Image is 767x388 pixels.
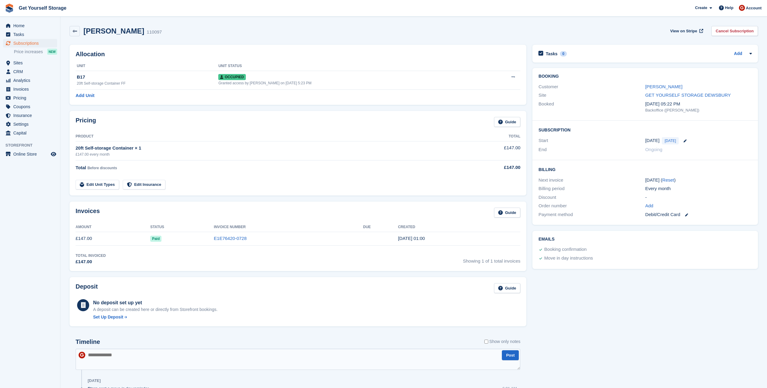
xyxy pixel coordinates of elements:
h2: Billing [538,166,752,172]
a: Edit Unit Types [76,180,119,190]
th: Unit Status [218,61,484,71]
div: Move in day instructions [544,255,593,262]
a: Add [734,50,742,57]
div: Start [538,137,645,144]
div: Total Invoiced [76,253,106,258]
div: Every month [645,185,752,192]
div: [DATE] [88,378,101,383]
a: menu [3,120,57,128]
h2: Emails [538,237,752,242]
a: Edit Insurance [123,180,166,190]
span: Coupons [13,102,50,111]
a: menu [3,150,57,158]
div: Backoffice ([PERSON_NAME]) [645,107,752,113]
div: Order number [538,202,645,209]
div: Booked [538,101,645,113]
div: [DATE] 05:22 PM [645,101,752,108]
time: 2025-09-25 00:00:48 UTC [398,236,425,241]
td: £147.00 [452,141,520,160]
div: NEW [47,49,57,55]
a: menu [3,39,57,47]
th: Product [76,132,452,141]
a: menu [3,76,57,85]
div: B17 [77,74,218,81]
div: Site [538,92,645,99]
time: 2025-09-25 00:00:00 UTC [645,137,659,144]
span: CRM [13,67,50,76]
div: [DATE] ( ) [645,177,752,184]
a: menu [3,85,57,93]
th: Created [398,222,520,232]
th: Status [150,222,214,232]
a: menu [3,129,57,137]
a: menu [3,111,57,120]
h2: Booking [538,74,752,79]
div: Set Up Deposit [93,314,123,320]
span: Sites [13,59,50,67]
span: Capital [13,129,50,137]
span: View on Stripe [670,28,697,34]
a: Add [645,202,653,209]
span: Subscriptions [13,39,50,47]
div: £147.00 every month [76,152,452,157]
span: Ongoing [645,147,662,152]
h2: Timeline [76,338,100,345]
span: Analytics [13,76,50,85]
div: £147.00 [76,258,106,265]
a: Get Yourself Storage [16,3,69,13]
div: Next invoice [538,177,645,184]
a: Guide [494,283,521,293]
img: James Brocklehurst [739,5,745,11]
th: Unit [76,61,218,71]
div: No deposit set up yet [93,299,218,306]
th: Amount [76,222,150,232]
div: Payment method [538,211,645,218]
img: stora-icon-8386f47178a22dfd0bd8f6a31ec36ba5ce8667c1dd55bd0f319d3a0aa187defe.svg [5,4,14,13]
a: Preview store [50,150,57,158]
span: Total [76,165,86,170]
a: GET YOURSELF STORAGE DEWSBURY [645,92,731,98]
div: Booking confirmation [544,246,587,253]
span: Online Store [13,150,50,158]
h2: Pricing [76,117,96,127]
div: 20ft Self-storage Container FF [77,81,218,86]
h2: Tasks [546,51,557,57]
span: Occupied [218,74,245,80]
h2: [PERSON_NAME] [83,27,144,35]
div: 0 [560,51,567,57]
a: [PERSON_NAME] [645,84,682,89]
span: Help [725,5,733,11]
div: Debit/Credit Card [645,211,752,218]
input: Show only notes [484,338,488,345]
a: View on Stripe [668,26,704,36]
span: Create [695,5,707,11]
div: £147.00 [452,164,520,171]
button: Post [502,350,519,360]
a: Guide [494,208,521,218]
div: Granted access by [PERSON_NAME] on [DATE] 5:23 PM [218,80,484,86]
img: James Brocklehurst [79,352,85,358]
label: Show only notes [484,338,521,345]
h2: Allocation [76,51,520,58]
span: Before discounts [87,166,117,170]
a: Price increases NEW [14,48,57,55]
p: A deposit can be created here or directly from Storefront bookings. [93,306,218,313]
a: E1E76420-0728 [214,236,246,241]
div: End [538,146,645,153]
a: menu [3,94,57,102]
div: - [645,194,752,201]
div: 110097 [147,29,162,36]
th: Total [452,132,520,141]
span: [DATE] [662,137,679,144]
a: menu [3,67,57,76]
th: Due [363,222,398,232]
span: Price increases [14,49,43,55]
span: Showing 1 of 1 total invoices [463,253,520,265]
span: Storefront [5,142,60,148]
div: 20ft Self-storage Container × 1 [76,145,452,152]
span: Tasks [13,30,50,39]
span: Account [746,5,762,11]
div: Discount [538,194,645,201]
span: Invoices [13,85,50,93]
div: Customer [538,83,645,90]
